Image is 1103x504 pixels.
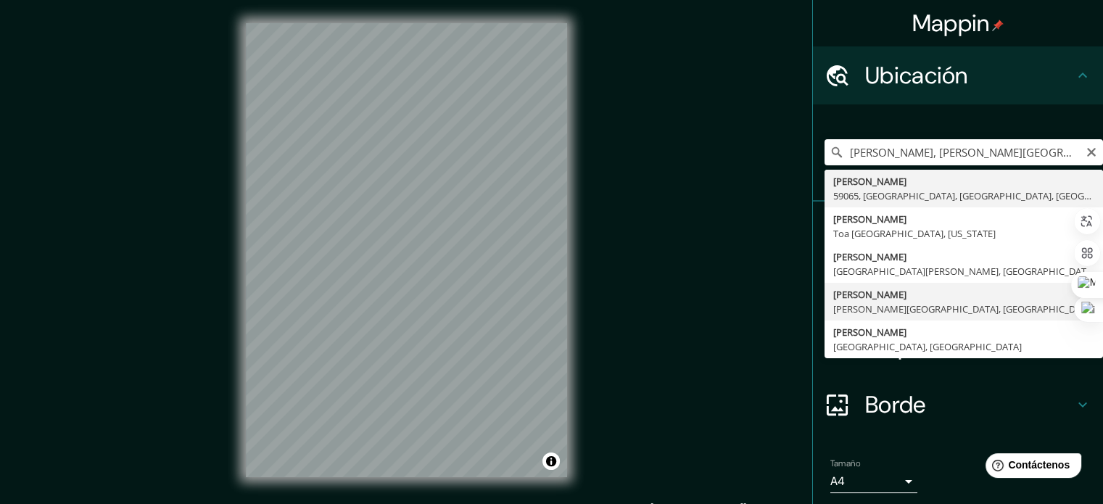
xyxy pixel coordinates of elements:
font: [GEOGRAPHIC_DATA], [GEOGRAPHIC_DATA] [833,340,1022,353]
div: Patas [813,202,1103,260]
font: [PERSON_NAME] [833,175,906,188]
canvas: Mapa [246,23,567,477]
div: Borde [813,376,1103,434]
button: Activar o desactivar atribución [542,453,560,470]
div: Disposición [813,318,1103,376]
font: Borde [865,389,926,420]
font: [PERSON_NAME] [833,288,906,301]
font: Mappin [912,8,990,38]
div: Ubicación [813,46,1103,104]
font: Toa [GEOGRAPHIC_DATA], [US_STATE] [833,227,996,240]
font: [PERSON_NAME] [833,212,906,226]
font: [PERSON_NAME][GEOGRAPHIC_DATA], [GEOGRAPHIC_DATA] [833,302,1095,315]
font: Ubicación [865,60,968,91]
font: Tamaño [830,458,860,469]
img: pin-icon.png [992,20,1004,31]
font: [PERSON_NAME] [833,326,906,339]
div: A4 [830,470,917,493]
button: Claro [1086,144,1097,158]
font: [PERSON_NAME] [833,250,906,263]
iframe: Lanzador de widgets de ayuda [974,447,1087,488]
div: Estilo [813,260,1103,318]
input: Elige tu ciudad o zona [825,139,1103,165]
font: A4 [830,474,845,489]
